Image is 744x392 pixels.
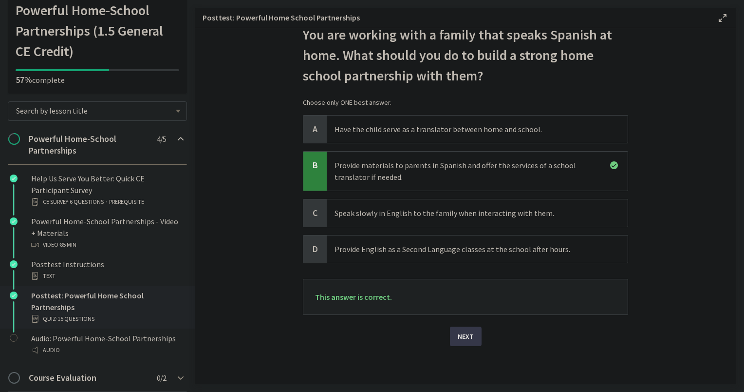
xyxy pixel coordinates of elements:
[31,216,183,251] div: Powerful Home-School Partnerships - Video + Materials
[309,207,321,219] span: C
[309,159,321,171] span: B
[31,270,183,282] div: Text
[157,133,166,145] span: 4 / 5
[450,327,482,346] button: Next
[58,239,76,251] span: · 85 min
[303,24,628,86] p: You are working with a family that speaks Spanish at home. What should you do to build a strong h...
[16,106,171,116] span: Search by lesson title
[29,133,148,157] h2: Powerful Home-School Partnerships
[335,243,600,255] p: Provide English as a Second Language classes at the school after hours.
[31,258,183,282] div: Posttest Instructions
[335,123,600,135] p: Have the child serve as a translator between home and school.
[309,123,321,135] span: A
[31,173,183,208] div: Help Us Serve You Better: Quick CE Participant Survey
[31,333,183,356] div: Audio: Powerful Home-School Partnerships
[106,196,107,208] span: ·
[31,290,183,325] div: Posttest: Powerful Home School Partnerships
[56,313,94,325] span: · 15 Questions
[315,292,392,302] span: This answer is correct.
[157,372,166,384] span: 0 / 2
[31,239,183,251] div: Video
[10,292,18,299] i: Completed
[16,74,32,85] span: 57%
[335,159,600,183] p: Provide materials to parents in Spanish and offer the services of a school translator if needed.
[31,344,183,356] div: Audio
[29,372,148,384] h2: Course Evaluation
[31,196,183,208] div: CE Survey
[10,175,18,182] i: Completed
[458,331,474,342] span: Next
[335,207,600,219] p: Speak slowly in English to the family when interacting with them.
[203,12,701,23] h3: Posttest: Powerful Home School Partnerships
[309,243,321,255] span: D
[10,217,18,225] i: Completed
[68,196,104,208] span: · 6 Questions
[31,313,183,325] div: Quiz
[109,196,144,208] span: PREREQUISITE
[303,98,628,107] p: Choose only ONE best answer.
[8,101,187,121] div: Search by lesson title
[16,74,179,86] p: complete
[10,260,18,268] i: Completed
